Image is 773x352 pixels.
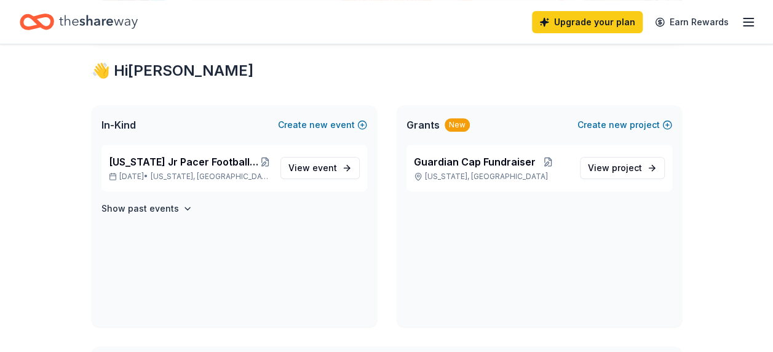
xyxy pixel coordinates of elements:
button: Createnewproject [577,118,672,132]
a: View event [280,157,360,179]
button: Createnewevent [278,118,367,132]
span: [US_STATE] Jr Pacer Football and Cheer Spaghetti Dinner Raffle Fundraiser [109,154,260,169]
span: In-Kind [101,118,136,132]
div: 👋 Hi [PERSON_NAME] [92,61,682,81]
p: [DATE] • [109,172,271,182]
span: new [609,118,627,132]
span: View [588,161,642,175]
span: Guardian Cap Fundraiser [414,154,536,169]
span: View [288,161,337,175]
span: new [309,118,328,132]
span: event [312,162,337,173]
button: Show past events [101,201,192,216]
span: Grants [406,118,440,132]
span: project [612,162,642,173]
p: [US_STATE], [GEOGRAPHIC_DATA] [414,172,570,182]
a: Upgrade your plan [532,11,643,33]
a: Earn Rewards [648,11,736,33]
a: View project [580,157,665,179]
a: Home [20,7,138,36]
span: [US_STATE], [GEOGRAPHIC_DATA] [151,172,270,182]
div: New [445,118,470,132]
h4: Show past events [101,201,179,216]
